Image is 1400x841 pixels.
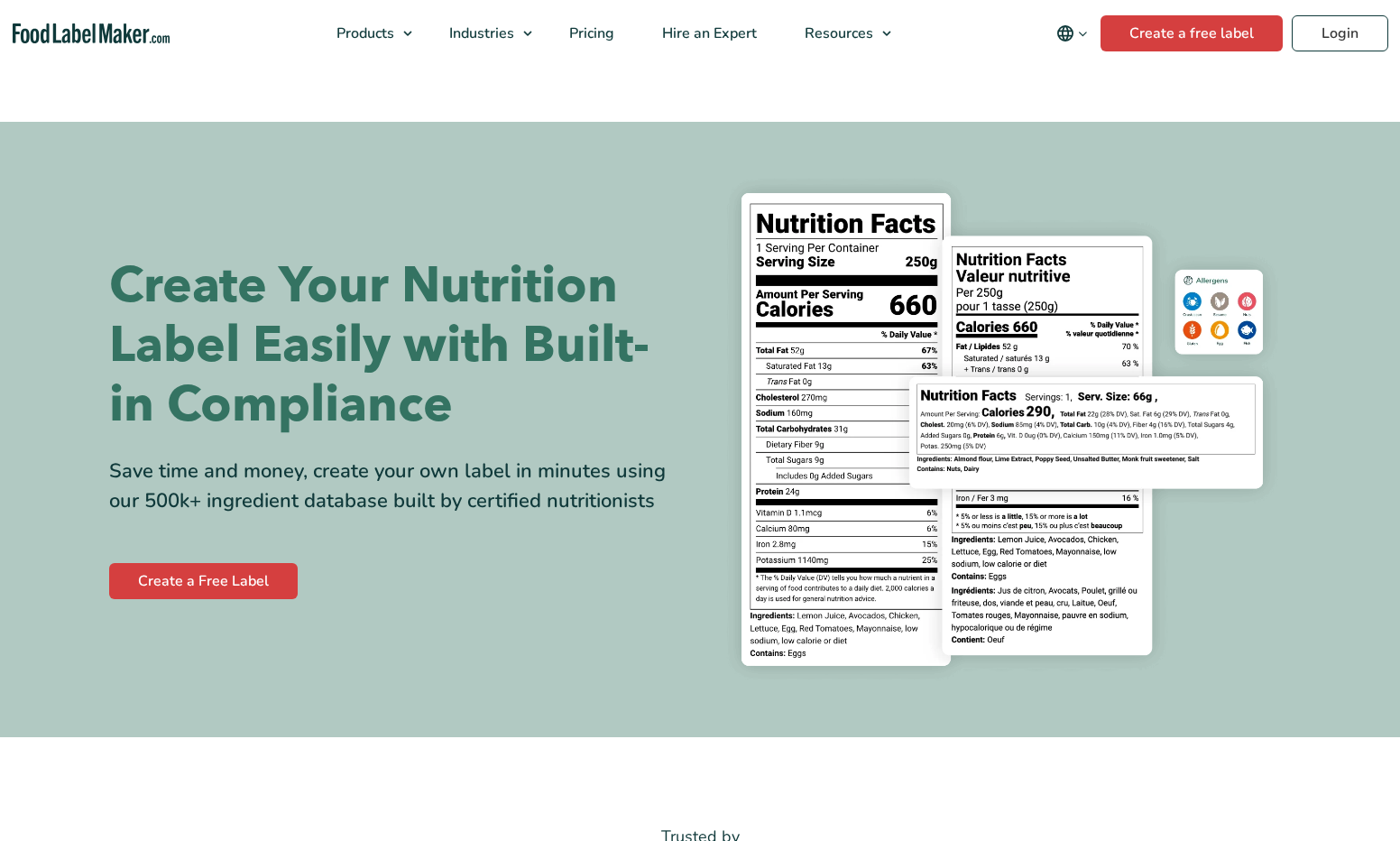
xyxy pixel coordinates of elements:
span: Hire an Expert [657,23,759,43]
a: Login [1292,15,1388,51]
a: Food Label Maker homepage [13,23,170,44]
h1: Create Your Nutrition Label Easily with Built-in Compliance [109,256,686,435]
span: Industries [444,23,516,43]
span: Pricing [564,23,616,43]
button: Change language [1044,15,1101,51]
span: Resources [799,23,875,43]
div: Save time and money, create your own label in minutes using our 500k+ ingredient database built b... [109,457,686,516]
a: Create a Free Label [109,563,298,599]
span: Products [331,23,396,43]
a: Create a free label [1101,15,1283,51]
